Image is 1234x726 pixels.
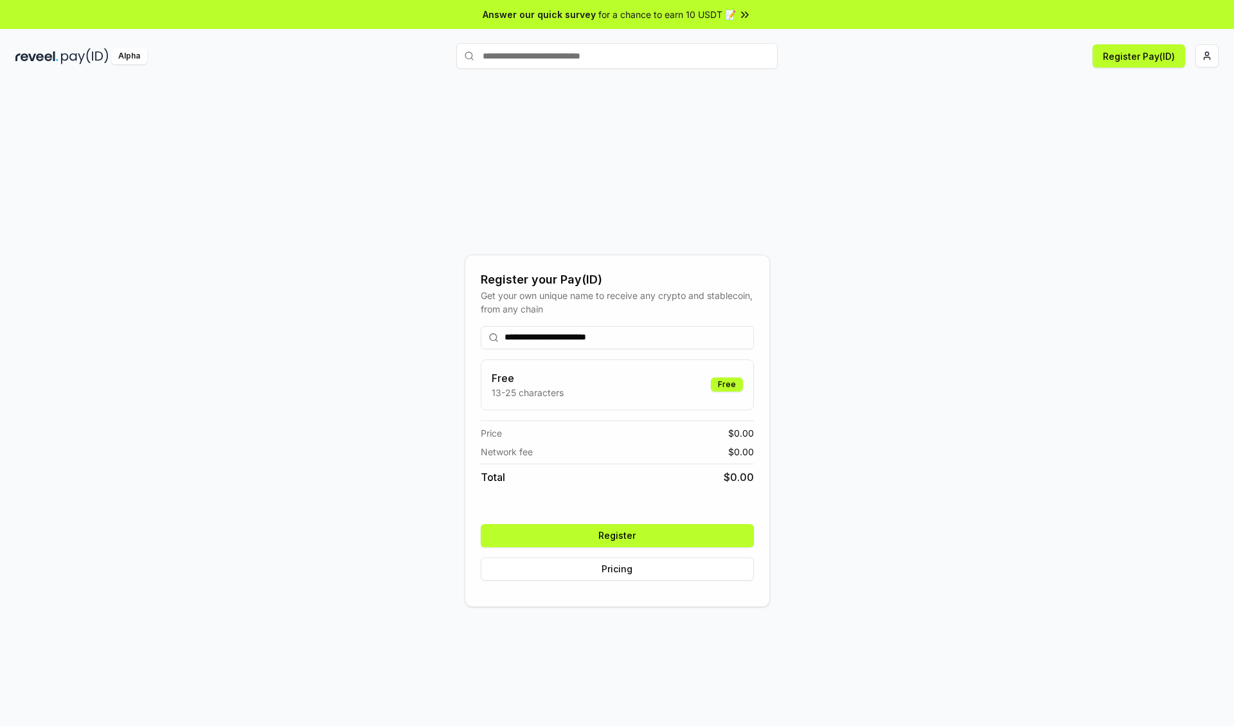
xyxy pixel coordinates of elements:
[711,377,743,392] div: Free
[728,426,754,440] span: $ 0.00
[481,289,754,316] div: Get your own unique name to receive any crypto and stablecoin, from any chain
[61,48,109,64] img: pay_id
[598,8,736,21] span: for a chance to earn 10 USDT 📝
[481,558,754,581] button: Pricing
[483,8,596,21] span: Answer our quick survey
[724,469,754,485] span: $ 0.00
[481,426,502,440] span: Price
[15,48,58,64] img: reveel_dark
[111,48,147,64] div: Alpha
[481,271,754,289] div: Register your Pay(ID)
[481,469,505,485] span: Total
[492,386,564,399] p: 13-25 characters
[728,445,754,458] span: $ 0.00
[481,445,533,458] span: Network fee
[481,524,754,547] button: Register
[492,370,564,386] h3: Free
[1093,44,1185,68] button: Register Pay(ID)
